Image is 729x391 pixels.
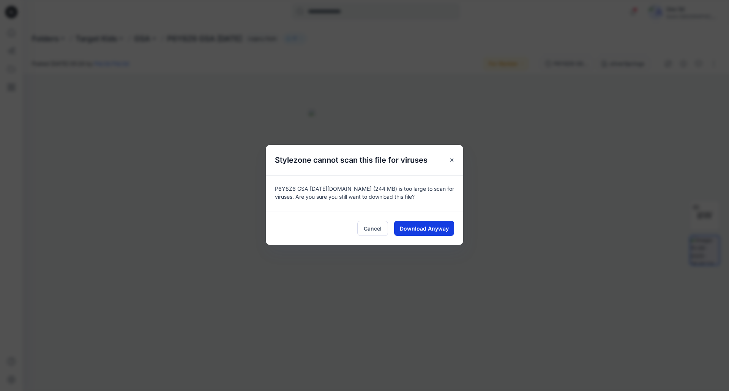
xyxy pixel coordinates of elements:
[364,225,382,232] span: Cancel
[445,153,459,167] button: Close
[266,145,437,175] h5: Stylezone cannot scan this file for viruses
[400,225,449,232] span: Download Anyway
[266,175,463,212] div: P6Y8Z6 GSA [DATE][DOMAIN_NAME] (244 MB) is too large to scan for viruses. Are you sure you still ...
[394,221,454,236] button: Download Anyway
[357,221,388,236] button: Cancel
